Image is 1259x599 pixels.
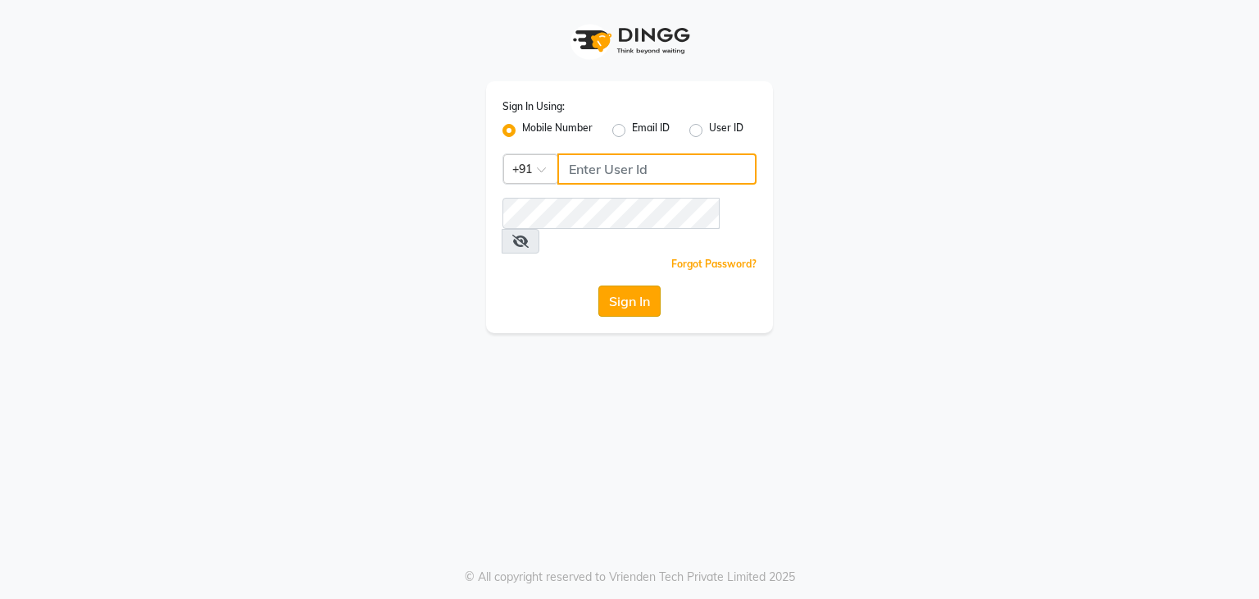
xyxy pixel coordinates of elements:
[632,121,670,140] label: Email ID
[502,198,720,229] input: Username
[671,258,757,270] a: Forgot Password?
[522,121,593,140] label: Mobile Number
[598,286,661,317] button: Sign In
[564,16,695,65] img: logo1.svg
[709,121,743,140] label: User ID
[502,99,565,114] label: Sign In Using:
[557,153,757,185] input: Username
